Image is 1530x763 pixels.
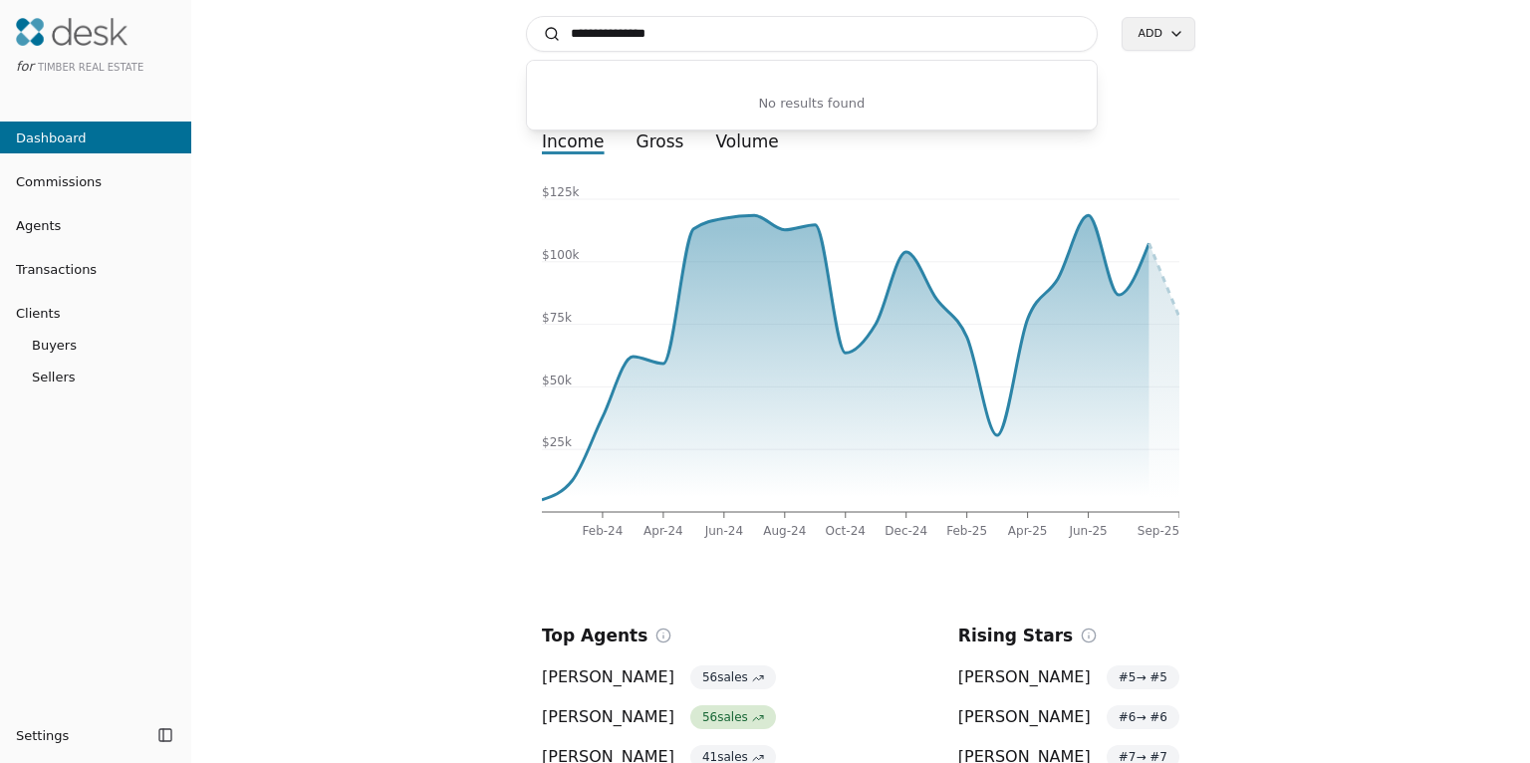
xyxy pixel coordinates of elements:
[527,77,1097,129] div: No results found
[958,705,1091,729] span: [PERSON_NAME]
[526,124,621,159] button: income
[542,374,572,387] tspan: $50k
[542,435,572,449] tspan: $25k
[1138,524,1179,538] tspan: Sep-25
[1107,705,1179,729] span: # 6 → # 6
[16,59,34,74] span: for
[885,524,927,538] tspan: Dec-24
[763,524,806,538] tspan: Aug-24
[690,665,776,689] span: 56 sales
[826,524,866,538] tspan: Oct-24
[542,622,647,649] h2: Top Agents
[946,524,987,538] tspan: Feb-25
[958,622,1073,649] h2: Rising Stars
[16,18,127,46] img: Desk
[1068,524,1107,538] tspan: Jun-25
[16,725,69,746] span: Settings
[38,62,143,73] span: Timber Real Estate
[643,524,683,538] tspan: Apr-24
[699,124,794,159] button: volume
[690,705,776,729] span: 56 sales
[542,248,580,262] tspan: $100k
[542,185,580,199] tspan: $125k
[8,719,151,751] button: Settings
[958,665,1091,689] span: [PERSON_NAME]
[621,124,700,159] button: gross
[527,77,1097,129] div: Suggestions
[704,524,743,538] tspan: Jun-24
[1008,524,1048,538] tspan: Apr-25
[542,705,674,729] span: [PERSON_NAME]
[583,524,624,538] tspan: Feb-24
[542,311,572,325] tspan: $75k
[1107,665,1179,689] span: # 5 → # 5
[1122,17,1195,51] button: Add
[542,665,674,689] span: [PERSON_NAME]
